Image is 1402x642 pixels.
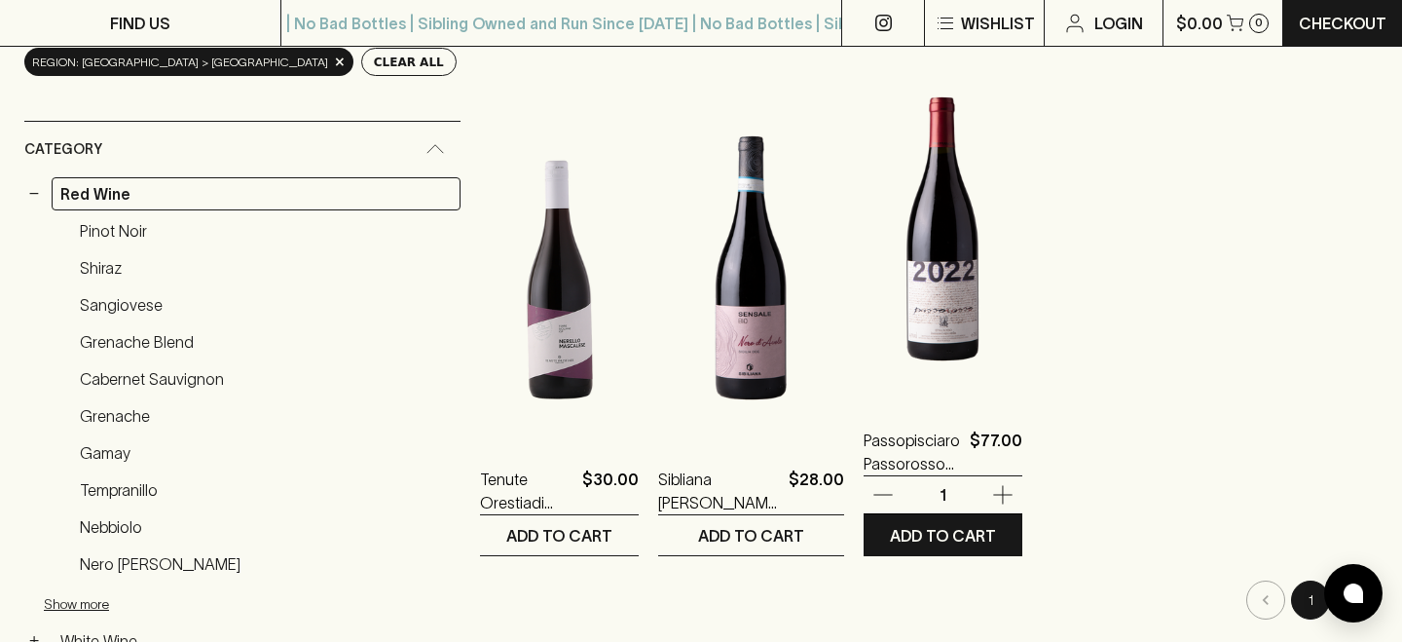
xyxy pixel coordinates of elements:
img: Sibliana Sensale Nero d'Avola 2023 [658,97,844,438]
a: Gamay [71,436,461,470]
p: 0 [1255,18,1263,28]
p: ADD TO CART [698,524,804,548]
button: ADD TO CART [658,515,844,555]
span: Category [24,137,102,162]
nav: pagination navigation [480,581,1378,620]
a: Shiraz [71,251,461,284]
button: Show more [44,585,299,624]
img: Tenute Orestiadi Molino a Vento Nerello Mascalese 2022 [480,97,639,438]
a: Passopisciaro Passorosso 2022 [864,429,962,475]
a: Tenute Orestiadi Molino a Vento Nerello Mascalese 2022 [480,468,574,514]
a: Nebbiolo [71,510,461,544]
a: Sibliana [PERSON_NAME] Nero [PERSON_NAME] 2023 [658,468,781,514]
a: Tempranillo [71,473,461,507]
a: Red Wine [52,177,461,210]
p: ADD TO CART [506,524,612,548]
a: Pinot Noir [71,214,461,247]
span: × [334,52,346,72]
button: Clear All [361,48,457,76]
a: Grenache [71,399,461,433]
button: page 1 [1291,581,1330,620]
p: 1 [919,484,966,506]
span: region: [GEOGRAPHIC_DATA] > [GEOGRAPHIC_DATA] [32,53,328,72]
img: Passopisciaro Passorosso 2022 [864,58,1022,399]
p: Checkout [1299,12,1386,35]
p: $30.00 [582,468,639,514]
p: $0.00 [1176,12,1223,35]
button: − [24,184,44,204]
a: Nero [PERSON_NAME] [71,548,461,581]
img: bubble-icon [1344,584,1363,603]
p: $28.00 [789,468,844,514]
p: FIND US [110,12,170,35]
a: Sangiovese [71,288,461,321]
p: ADD TO CART [890,524,996,548]
p: $77.00 [970,429,1022,475]
a: Grenache Blend [71,325,461,359]
a: Cabernet Sauvignon [71,362,461,396]
button: ADD TO CART [864,515,1022,555]
div: Category [24,122,461,177]
p: Login [1094,12,1143,35]
button: ADD TO CART [480,515,639,555]
p: Wishlist [961,12,1035,35]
